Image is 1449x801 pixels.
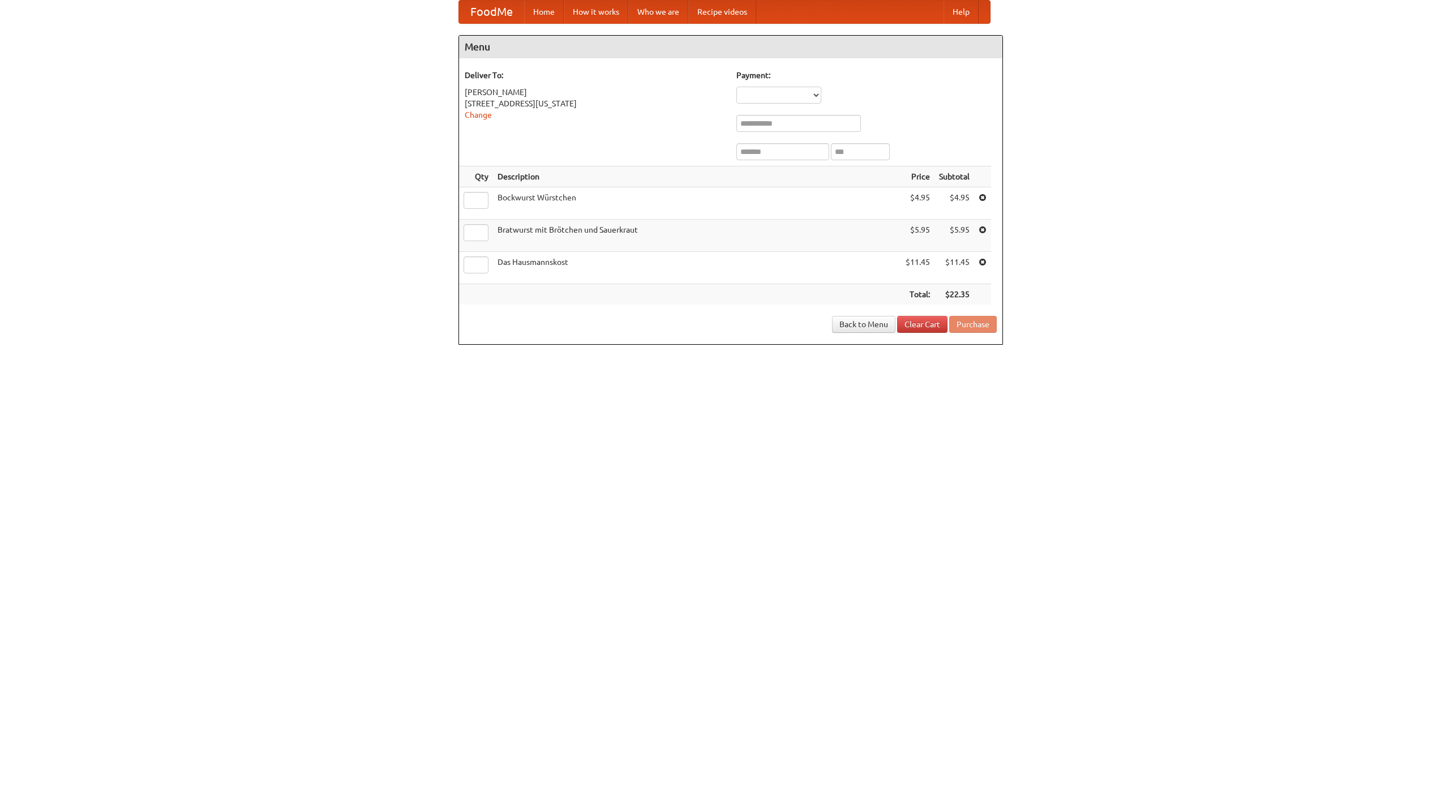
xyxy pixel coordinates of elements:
[901,252,934,284] td: $11.45
[459,166,493,187] th: Qty
[897,316,948,333] a: Clear Cart
[493,220,901,252] td: Bratwurst mit Brötchen und Sauerkraut
[688,1,756,23] a: Recipe videos
[459,36,1002,58] h4: Menu
[934,284,974,305] th: $22.35
[934,187,974,220] td: $4.95
[949,316,997,333] button: Purchase
[493,252,901,284] td: Das Hausmannskost
[465,70,725,81] h5: Deliver To:
[628,1,688,23] a: Who we are
[901,187,934,220] td: $4.95
[736,70,997,81] h5: Payment:
[934,220,974,252] td: $5.95
[901,284,934,305] th: Total:
[901,166,934,187] th: Price
[459,1,524,23] a: FoodMe
[944,1,979,23] a: Help
[493,166,901,187] th: Description
[465,98,725,109] div: [STREET_ADDRESS][US_STATE]
[934,252,974,284] td: $11.45
[465,87,725,98] div: [PERSON_NAME]
[524,1,564,23] a: Home
[564,1,628,23] a: How it works
[934,166,974,187] th: Subtotal
[465,110,492,119] a: Change
[493,187,901,220] td: Bockwurst Würstchen
[901,220,934,252] td: $5.95
[832,316,895,333] a: Back to Menu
